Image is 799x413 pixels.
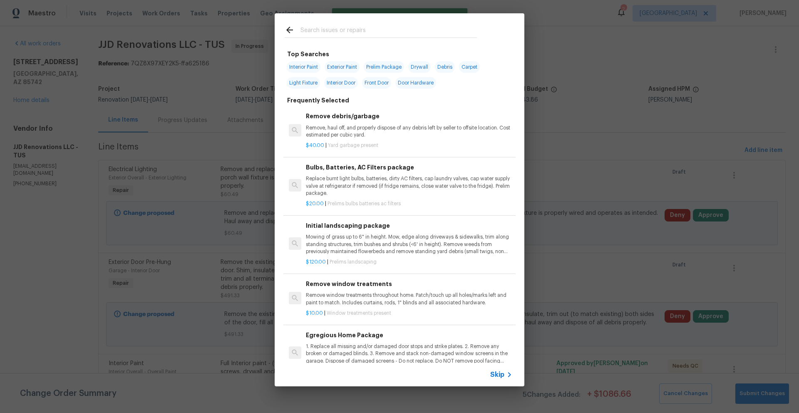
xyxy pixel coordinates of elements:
p: | [306,259,512,266]
p: | [306,200,512,207]
h6: Frequently Selected [287,96,349,105]
p: | [306,142,512,149]
span: Debris [435,61,455,73]
input: Search issues or repairs [300,25,477,37]
span: Interior Paint [287,61,320,73]
h6: Initial landscaping package [306,221,512,230]
span: Yard garbage present [328,143,378,148]
h6: Egregious Home Package [306,331,512,340]
p: 1. Replace all missing and/or damaged door stops and strike plates. 2. Remove any broken or damag... [306,343,512,364]
span: Prelim Package [364,61,404,73]
span: Prelims bulbs batteries ac filters [328,201,401,206]
p: Mowing of grass up to 6" in height. Mow, edge along driveways & sidewalks, trim along standing st... [306,234,512,255]
span: $20.00 [306,201,324,206]
span: Carpet [459,61,480,73]
span: Interior Door [324,77,358,89]
span: Light Fixture [287,77,320,89]
p: Remove window treatments throughout home. Patch/touch up all holes/marks left and paint to match.... [306,292,512,306]
h6: Remove window treatments [306,279,512,289]
span: Exterior Paint [325,61,360,73]
span: Window treatments present [327,311,391,316]
span: $120.00 [306,259,326,264]
span: $10.00 [306,311,323,316]
h6: Remove debris/garbage [306,112,512,121]
span: Door Hardware [395,77,436,89]
p: | [306,310,512,317]
p: Remove, haul off, and properly dispose of any debris left by seller to offsite location. Cost est... [306,124,512,139]
span: Drywall [408,61,431,73]
span: Prelims landscaping [330,259,377,264]
h6: Top Searches [287,50,329,59]
p: Replace burnt light bulbs, batteries, dirty AC filters, cap laundry valves, cap water supply valv... [306,175,512,197]
span: Front Door [362,77,391,89]
h6: Bulbs, Batteries, AC Filters package [306,163,512,172]
span: Skip [490,371,504,379]
span: $40.00 [306,143,324,148]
